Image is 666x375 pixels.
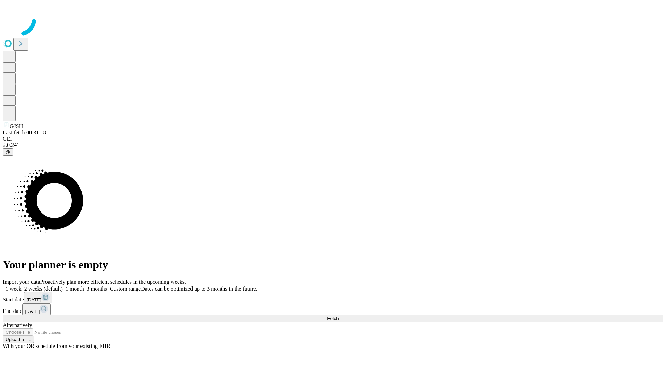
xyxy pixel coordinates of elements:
[22,303,51,315] button: [DATE]
[40,279,186,285] span: Proactively plan more efficient schedules in the upcoming weeks.
[6,149,10,155] span: @
[10,123,23,129] span: GJSH
[3,322,32,328] span: Alternatively
[3,336,34,343] button: Upload a file
[6,286,22,292] span: 1 week
[27,297,41,302] span: [DATE]
[3,136,663,142] div: GEI
[327,316,339,321] span: Fetch
[3,303,663,315] div: End date
[3,258,663,271] h1: Your planner is empty
[25,309,40,314] span: [DATE]
[3,279,40,285] span: Import your data
[110,286,141,292] span: Custom range
[3,142,663,148] div: 2.0.241
[24,292,52,303] button: [DATE]
[66,286,84,292] span: 1 month
[3,315,663,322] button: Fetch
[24,286,63,292] span: 2 weeks (default)
[3,130,46,135] span: Last fetch: 00:31:18
[3,292,663,303] div: Start date
[87,286,107,292] span: 3 months
[3,148,13,156] button: @
[3,343,110,349] span: With your OR schedule from your existing EHR
[141,286,257,292] span: Dates can be optimized up to 3 months in the future.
